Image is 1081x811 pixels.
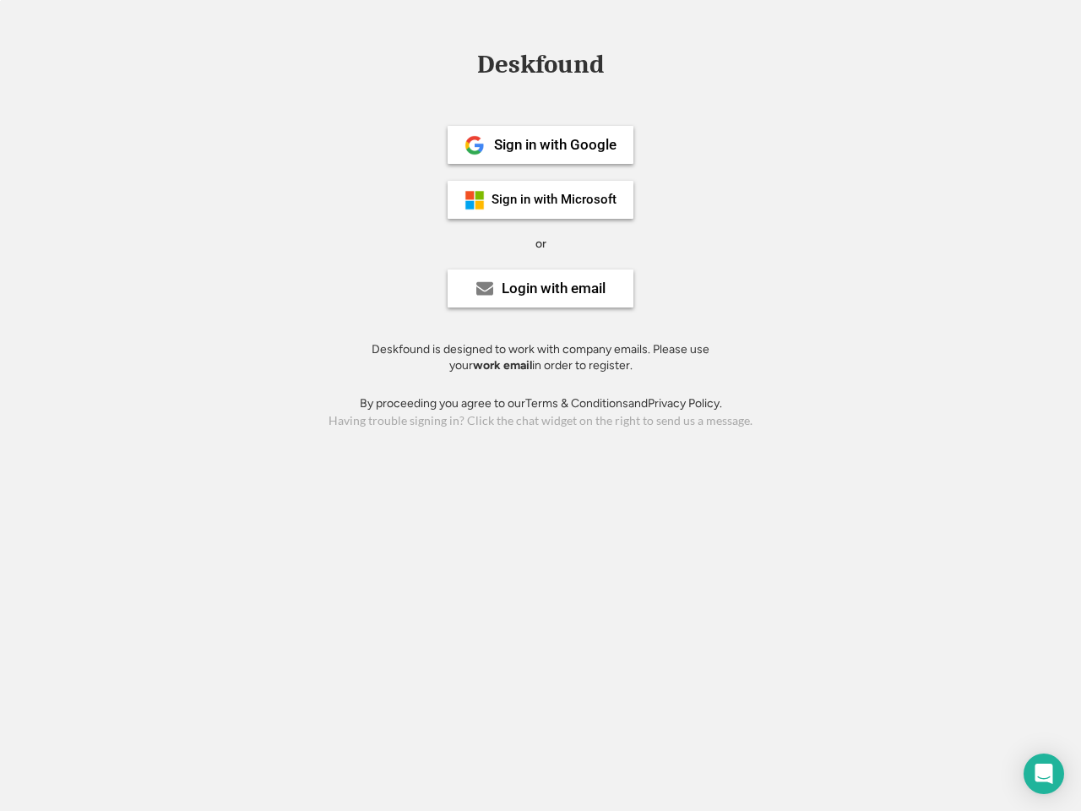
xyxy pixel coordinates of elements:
div: Deskfound [469,52,612,78]
div: Deskfound is designed to work with company emails. Please use your in order to register. [350,341,731,374]
div: or [535,236,546,253]
img: ms-symbollockup_mssymbol_19.png [464,190,485,210]
div: Sign in with Microsoft [492,193,617,206]
img: 1024px-Google__G__Logo.svg.png [464,135,485,155]
div: Login with email [502,281,606,296]
div: Open Intercom Messenger [1024,754,1064,794]
a: Privacy Policy. [648,396,722,411]
strong: work email [473,358,532,373]
div: Sign in with Google [494,138,617,152]
div: By proceeding you agree to our and [360,395,722,412]
a: Terms & Conditions [525,396,628,411]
